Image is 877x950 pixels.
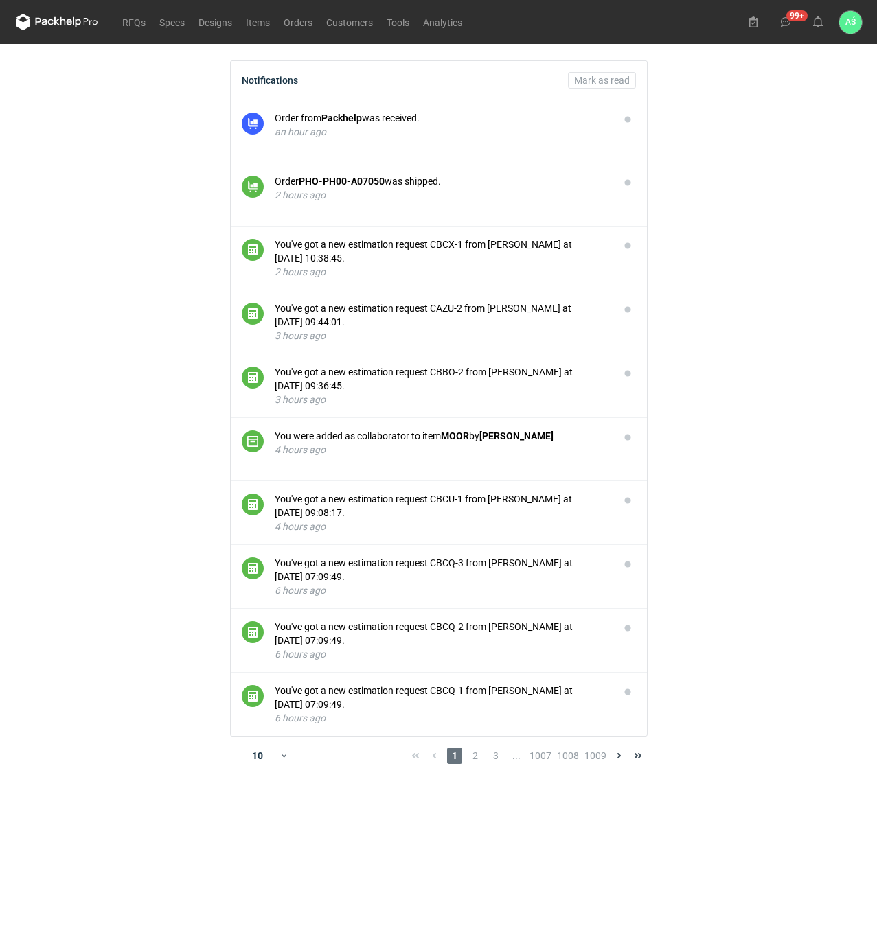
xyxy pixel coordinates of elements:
svg: Packhelp Pro [16,14,98,30]
button: AŚ [839,11,862,34]
div: an hour ago [275,125,608,139]
strong: PHO-PH00-A07050 [299,176,385,187]
button: You've got a new estimation request CBCQ-3 from [PERSON_NAME] at [DATE] 07:09:49.6 hours ago [275,556,608,597]
a: Specs [152,14,192,30]
span: 1009 [584,748,606,764]
div: 2 hours ago [275,188,608,202]
a: Designs [192,14,239,30]
div: You've got a new estimation request CBCQ-2 from [PERSON_NAME] at [DATE] 07:09:49. [275,620,608,647]
div: Order from was received. [275,111,608,125]
a: Items [239,14,277,30]
button: Mark as read [568,72,636,89]
button: 99+ [775,11,797,33]
div: You've got a new estimation request CBCQ-3 from [PERSON_NAME] at [DATE] 07:09:49. [275,556,608,583]
button: You were added as collaborator to itemMOORby[PERSON_NAME]4 hours ago [275,429,608,456]
div: 2 hours ago [275,265,608,279]
button: You've got a new estimation request CBCX-1 from [PERSON_NAME] at [DATE] 10:38:45.2 hours ago [275,237,608,279]
button: Order fromPackhelpwas received.an hour ago [275,111,608,139]
div: You've got a new estimation request CBBO-2 from [PERSON_NAME] at [DATE] 09:36:45. [275,365,608,393]
div: You've got a new estimation request CBCX-1 from [PERSON_NAME] at [DATE] 10:38:45. [275,237,608,265]
div: You've got a new estimation request CBCU-1 from [PERSON_NAME] at [DATE] 09:08:17. [275,492,608,520]
div: 4 hours ago [275,443,608,456]
div: 6 hours ago [275,647,608,661]
div: You've got a new estimation request CBCQ-1 from [PERSON_NAME] at [DATE] 07:09:49. [275,684,608,711]
div: Order was shipped. [275,174,608,188]
div: 3 hours ago [275,329,608,343]
button: You've got a new estimation request CBCU-1 from [PERSON_NAME] at [DATE] 09:08:17.4 hours ago [275,492,608,533]
span: 3 [488,748,503,764]
a: Tools [380,14,416,30]
a: Analytics [416,14,469,30]
button: You've got a new estimation request CBBO-2 from [PERSON_NAME] at [DATE] 09:36:45.3 hours ago [275,365,608,406]
button: You've got a new estimation request CBCQ-2 from [PERSON_NAME] at [DATE] 07:09:49.6 hours ago [275,620,608,661]
strong: Packhelp [321,113,362,124]
button: OrderPHO-PH00-A07050was shipped.2 hours ago [275,174,608,202]
div: 3 hours ago [275,393,608,406]
div: 10 [236,746,280,765]
strong: [PERSON_NAME] [479,430,554,441]
span: 2 [468,748,483,764]
a: Customers [319,14,380,30]
span: ... [509,748,524,764]
div: Notifications [242,75,298,86]
span: 1 [447,748,462,764]
div: Adrian Świerżewski [839,11,862,34]
span: Mark as read [574,76,630,85]
span: 1008 [557,748,579,764]
a: RFQs [115,14,152,30]
button: You've got a new estimation request CBCQ-1 from [PERSON_NAME] at [DATE] 07:09:49.6 hours ago [275,684,608,725]
div: You've got a new estimation request CAZU-2 from [PERSON_NAME] at [DATE] 09:44:01. [275,301,608,329]
div: 6 hours ago [275,583,608,597]
button: You've got a new estimation request CAZU-2 from [PERSON_NAME] at [DATE] 09:44:01.3 hours ago [275,301,608,343]
a: Orders [277,14,319,30]
span: 1007 [529,748,551,764]
div: 6 hours ago [275,711,608,725]
div: 4 hours ago [275,520,608,533]
div: You were added as collaborator to item by [275,429,608,443]
strong: MOOR [441,430,469,441]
